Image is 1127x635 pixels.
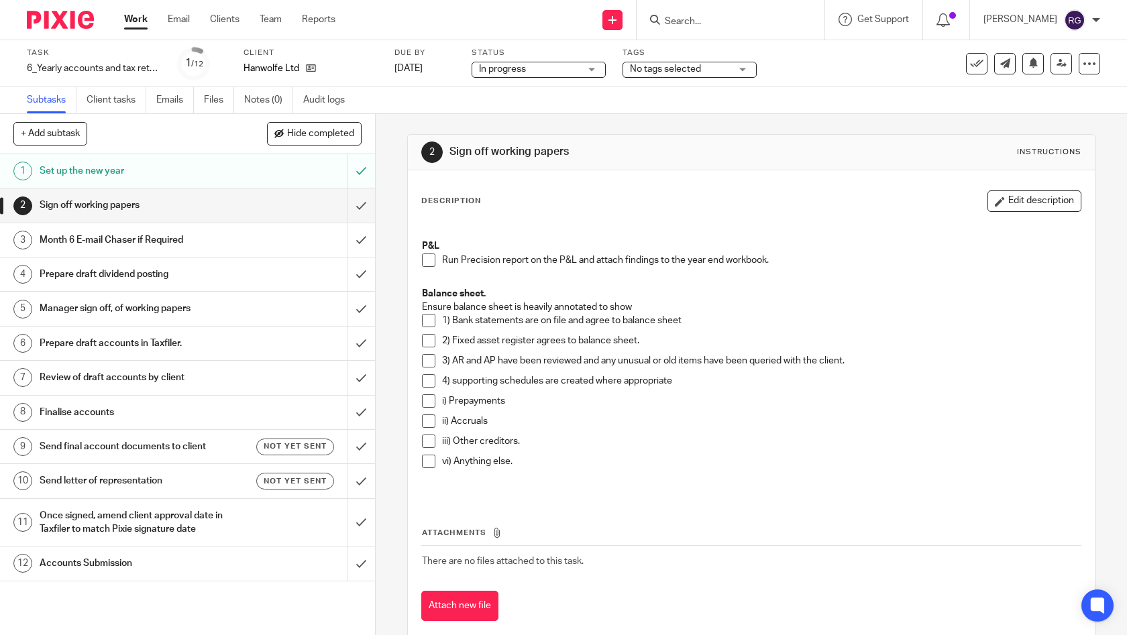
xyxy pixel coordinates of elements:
[27,48,161,58] label: Task
[479,64,526,74] span: In progress
[421,196,481,207] p: Description
[40,471,236,491] h1: Send letter of representation
[442,435,1081,448] p: iii) Other creditors.
[264,441,327,452] span: Not yet sent
[40,437,236,457] h1: Send final account documents to client
[40,506,236,540] h1: Once signed, amend client approval date in Taxfiler to match Pixie signature date
[40,161,236,181] h1: Set up the new year
[623,48,757,58] label: Tags
[40,230,236,250] h1: Month 6 E-mail Chaser if Required
[422,557,584,566] span: There are no files attached to this task.
[264,475,327,487] span: Not yet sent
[185,56,203,71] div: 1
[210,13,239,26] a: Clients
[27,62,161,75] div: 6_Yearly accounts and tax return
[394,64,423,73] span: [DATE]
[287,129,354,139] span: Hide completed
[191,60,203,68] small: /12
[156,87,194,113] a: Emails
[13,334,32,353] div: 6
[13,437,32,456] div: 9
[40,264,236,284] h1: Prepare draft dividend posting
[1017,147,1081,158] div: Instructions
[421,141,443,163] div: 2
[124,13,148,26] a: Work
[442,314,1081,327] p: 1) Bank statements are on file and agree to balance sheet
[442,374,1081,388] p: 4) supporting schedules are created where appropriate
[40,195,236,215] h1: Sign off working papers
[472,48,606,58] label: Status
[27,87,76,113] a: Subtasks
[40,333,236,353] h1: Prepare draft accounts in Taxfiler.
[87,87,146,113] a: Client tasks
[267,122,362,145] button: Hide completed
[394,48,455,58] label: Due by
[13,300,32,319] div: 5
[303,87,355,113] a: Audit logs
[442,354,1081,367] p: 3) AR and AP have been reviewed and any unusual or old items have been queried with the client.
[40,553,236,573] h1: Accounts Submission
[13,368,32,387] div: 7
[244,48,378,58] label: Client
[40,402,236,422] h1: Finalise accounts
[13,513,32,532] div: 11
[13,554,32,573] div: 12
[40,367,236,388] h1: Review of draft accounts by client
[260,13,282,26] a: Team
[442,334,1081,347] p: 2) Fixed asset register agrees to balance sheet.
[663,16,784,28] input: Search
[987,190,1081,212] button: Edit description
[442,455,1081,468] p: vi) Anything else.
[13,403,32,422] div: 8
[302,13,335,26] a: Reports
[422,529,486,536] span: Attachments
[422,300,1081,314] p: Ensure balance sheet is heavily annotated to show
[449,145,780,159] h1: Sign off working papers
[168,13,190,26] a: Email
[422,289,486,298] strong: Balance sheet.
[422,241,439,251] strong: P&L
[13,196,32,215] div: 2
[442,394,1081,408] p: i) Prepayments
[13,162,32,180] div: 1
[13,265,32,284] div: 4
[857,15,909,24] span: Get Support
[1064,9,1085,31] img: svg%3E
[421,591,498,621] button: Attach new file
[244,62,299,75] p: Hanwolfe Ltd
[983,13,1057,26] p: [PERSON_NAME]
[442,414,1081,428] p: ii) Accruals
[13,122,87,145] button: + Add subtask
[13,471,32,490] div: 10
[13,231,32,249] div: 3
[244,87,293,113] a: Notes (0)
[40,298,236,319] h1: Manager sign off, of working papers
[27,11,94,29] img: Pixie
[442,253,1081,267] p: Run Precision report on the P&L and attach findings to the year end workbook.
[204,87,234,113] a: Files
[630,64,701,74] span: No tags selected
